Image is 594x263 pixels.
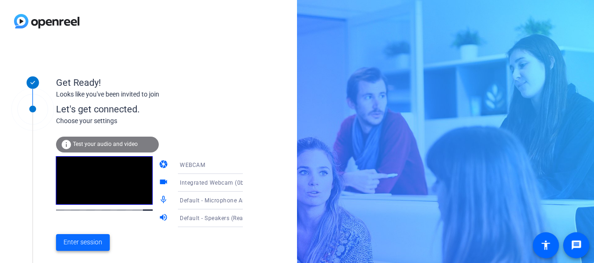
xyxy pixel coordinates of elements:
[56,76,243,90] div: Get Ready!
[56,234,110,251] button: Enter session
[540,240,552,251] mat-icon: accessibility
[571,240,582,251] mat-icon: message
[159,159,170,171] mat-icon: camera
[180,196,304,204] span: Default - Microphone Array (Realtek(R) Audio)
[56,90,243,99] div: Looks like you've been invited to join
[61,139,72,150] mat-icon: info
[56,102,262,116] div: Let's get connected.
[56,116,262,126] div: Choose your settings
[159,213,170,224] mat-icon: volume_up
[159,195,170,206] mat-icon: mic_none
[64,237,102,247] span: Enter session
[180,214,281,221] span: Default - Speakers (Realtek(R) Audio)
[73,141,138,147] span: Test your audio and video
[159,177,170,188] mat-icon: videocam
[180,162,205,168] span: WEBCAM
[180,179,269,186] span: Integrated Webcam (0bda:5588)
